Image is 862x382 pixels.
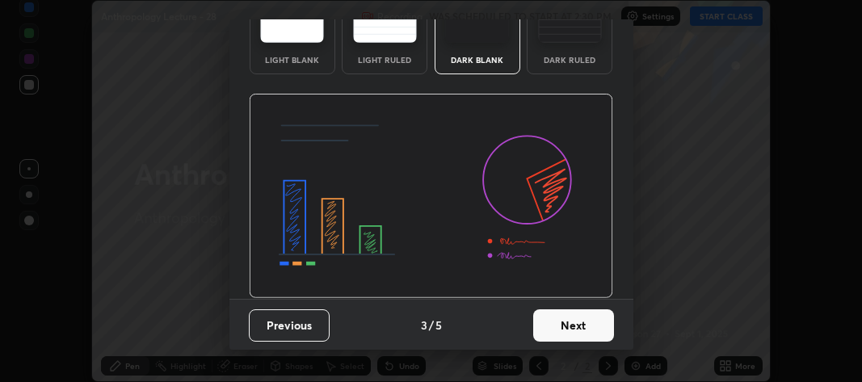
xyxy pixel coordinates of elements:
[260,4,324,43] img: lightTheme.e5ed3b09.svg
[260,56,325,64] div: Light Blank
[445,4,509,43] img: darkTheme.f0cc69e5.svg
[421,317,427,334] h4: 3
[533,309,614,342] button: Next
[445,56,510,64] div: Dark Blank
[249,94,613,299] img: darkThemeBanner.d06ce4a2.svg
[538,4,602,43] img: darkRuledTheme.de295e13.svg
[435,317,442,334] h4: 5
[537,56,602,64] div: Dark Ruled
[353,4,417,43] img: lightRuledTheme.5fabf969.svg
[249,309,330,342] button: Previous
[352,56,417,64] div: Light Ruled
[429,317,434,334] h4: /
